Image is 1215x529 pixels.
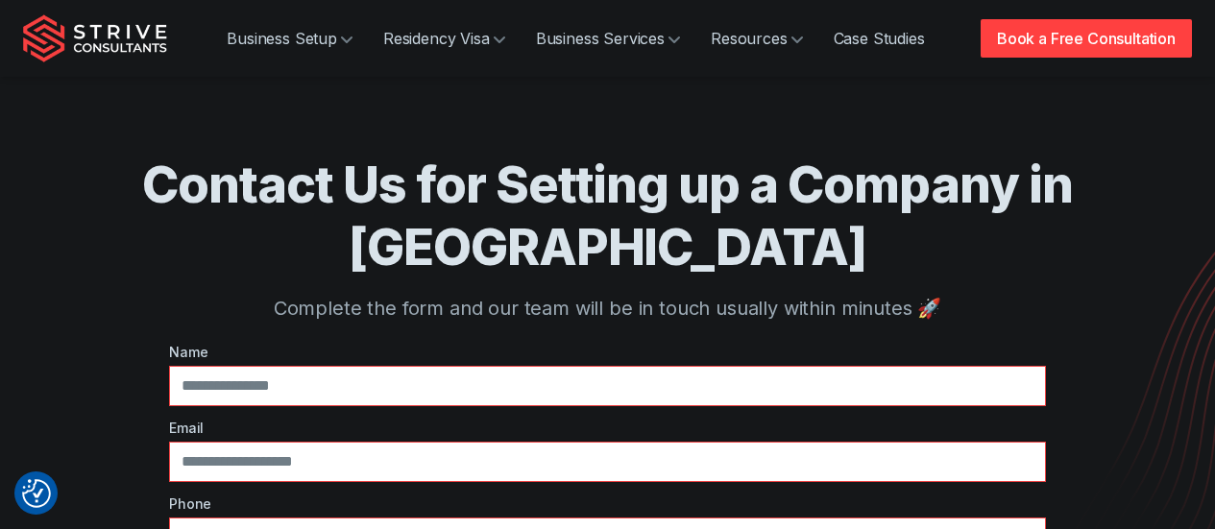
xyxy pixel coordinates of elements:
[169,493,1046,514] label: Phone
[22,479,51,508] img: Revisit consent button
[169,418,1046,438] label: Email
[169,342,1046,362] label: Name
[695,19,818,58] a: Resources
[22,479,51,508] button: Consent Preferences
[981,19,1192,58] a: Book a Free Consultation
[521,19,695,58] a: Business Services
[23,154,1192,278] h1: Contact Us for Setting up a Company in [GEOGRAPHIC_DATA]
[368,19,521,58] a: Residency Visa
[23,14,167,62] img: Strive Consultants
[23,294,1192,323] p: Complete the form and our team will be in touch usually within minutes 🚀
[211,19,368,58] a: Business Setup
[818,19,940,58] a: Case Studies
